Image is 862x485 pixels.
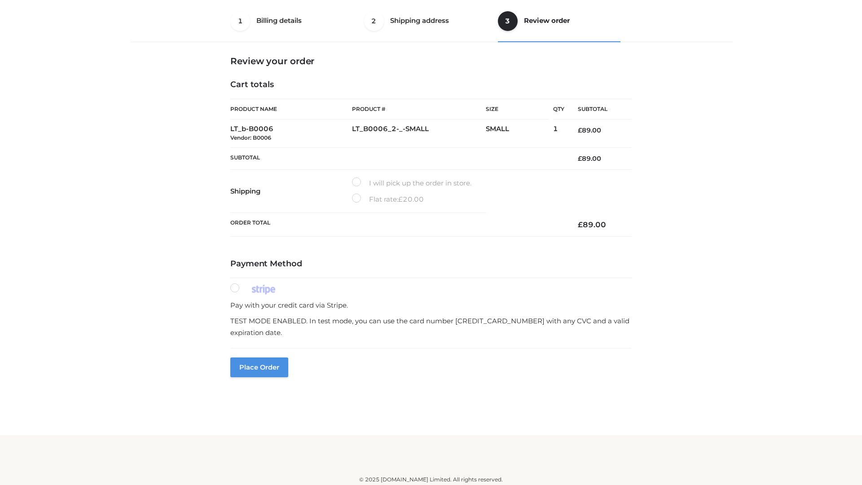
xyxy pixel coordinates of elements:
th: Qty [553,99,564,119]
span: £ [578,126,582,134]
span: £ [578,154,582,163]
bdi: 20.00 [398,195,424,203]
h4: Cart totals [230,80,632,90]
th: Subtotal [564,99,632,119]
p: Pay with your credit card via Stripe. [230,300,632,311]
th: Product # [352,99,486,119]
td: LT_B0006_2-_-SMALL [352,119,486,148]
bdi: 89.00 [578,154,601,163]
td: SMALL [486,119,553,148]
h4: Payment Method [230,259,632,269]
bdi: 89.00 [578,126,601,134]
bdi: 89.00 [578,220,606,229]
span: £ [578,220,583,229]
h3: Review your order [230,56,632,66]
th: Order Total [230,213,564,237]
p: TEST MODE ENABLED. In test mode, you can use the card number [CREDIT_CARD_NUMBER] with any CVC an... [230,315,632,338]
button: Place order [230,357,288,377]
div: © 2025 [DOMAIN_NAME] Limited. All rights reserved. [133,475,729,484]
th: Subtotal [230,147,564,169]
span: £ [398,195,403,203]
th: Shipping [230,170,352,213]
th: Product Name [230,99,352,119]
small: Vendor: B0006 [230,134,271,141]
th: Size [486,99,549,119]
td: LT_b-B0006 [230,119,352,148]
label: I will pick up the order in store. [352,177,471,189]
td: 1 [553,119,564,148]
label: Flat rate: [352,194,424,205]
